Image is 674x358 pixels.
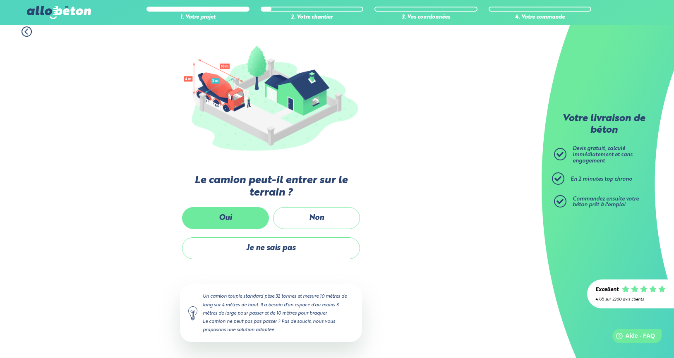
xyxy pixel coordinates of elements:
label: Oui [182,207,269,229]
div: 2. Votre chantier [261,14,364,21]
div: Un camion toupie standard pèse 32 tonnes et mesure 10 mètres de long sur 4 mètres de haut. Il a b... [180,284,362,342]
div: 4. Votre commande [489,14,592,21]
img: allobéton [27,6,91,19]
label: Non [273,207,360,229]
div: 1. Votre projet [146,14,249,21]
label: Je ne sais pas [182,237,360,259]
iframe: Help widget launcher [600,326,665,349]
div: 3. Vos coordonnées [374,14,477,21]
label: Le camion peut-il entrer sur le terrain ? [180,174,362,199]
